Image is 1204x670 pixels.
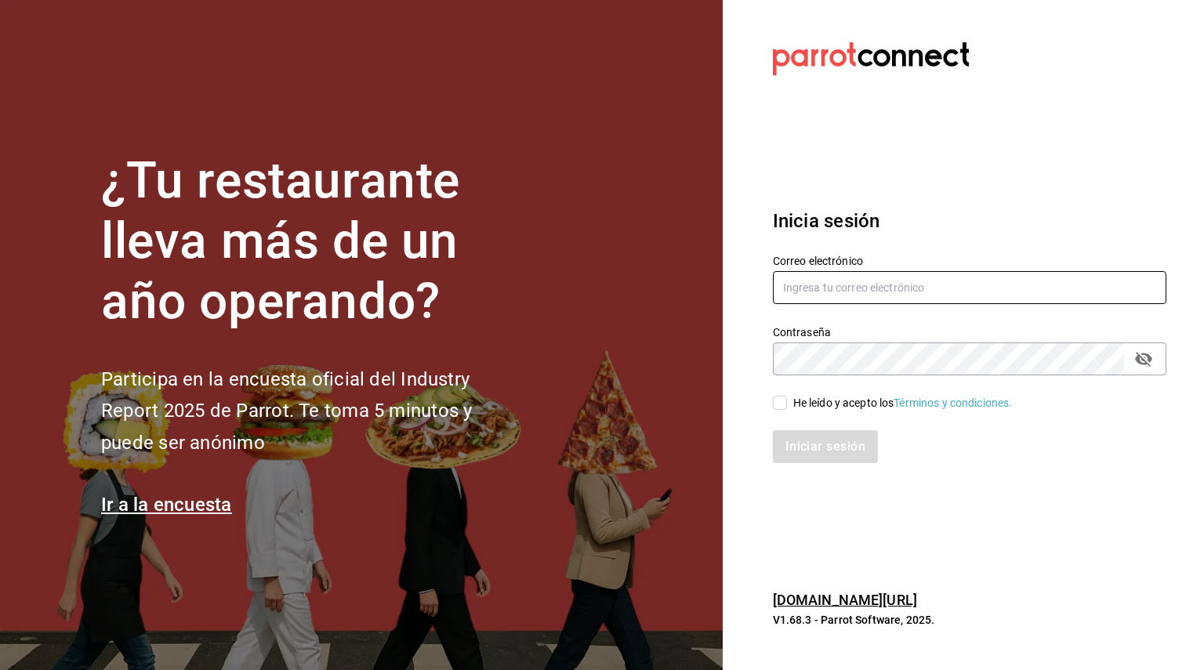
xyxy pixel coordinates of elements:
[773,271,1166,304] input: Ingresa tu correo electrónico
[101,494,232,516] a: Ir a la encuesta
[101,364,524,459] h2: Participa en la encuesta oficial del Industry Report 2025 de Parrot. Te toma 5 minutos y puede se...
[1130,346,1157,372] button: passwordField
[894,397,1012,409] a: Términos y condiciones.
[773,592,917,608] a: [DOMAIN_NAME][URL]
[773,612,1166,628] p: V1.68.3 - Parrot Software, 2025.
[773,255,1166,266] label: Correo electrónico
[773,327,1166,338] label: Contraseña
[793,395,1013,411] div: He leído y acepto los
[773,207,1166,235] h3: Inicia sesión
[101,151,524,331] h1: ¿Tu restaurante lleva más de un año operando?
